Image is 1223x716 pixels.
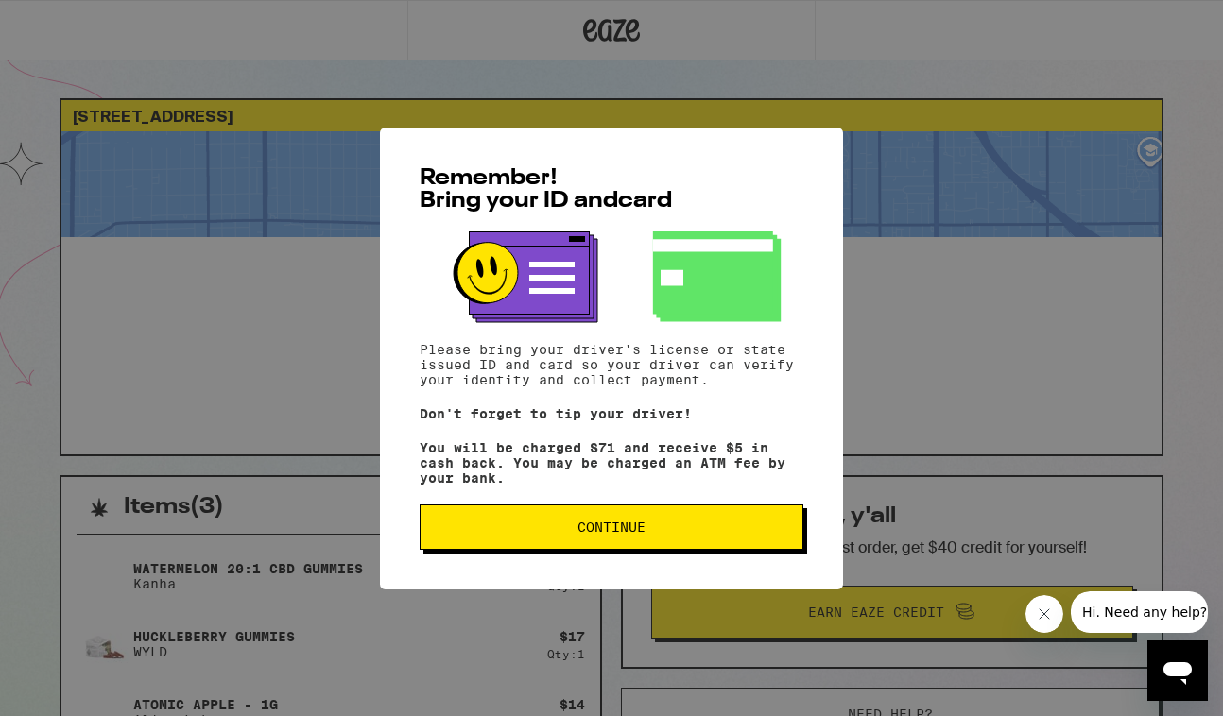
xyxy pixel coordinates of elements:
iframe: Message from company [1071,591,1208,633]
p: You will be charged $71 and receive $5 in cash back. You may be charged an ATM fee by your bank. [420,440,803,486]
span: Continue [577,520,646,534]
span: Remember! Bring your ID and card [420,167,672,213]
p: Don't forget to tip your driver! [420,406,803,421]
button: Continue [420,504,803,550]
p: Please bring your driver's license or state issued ID and card so your driver can verify your ide... [420,342,803,387]
iframe: Close message [1025,595,1063,633]
iframe: Button to launch messaging window [1147,640,1208,701]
